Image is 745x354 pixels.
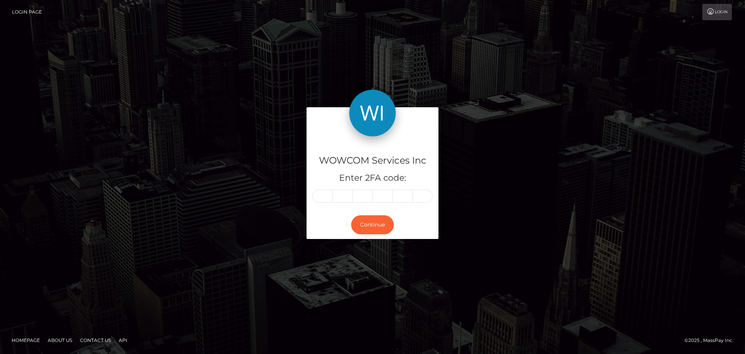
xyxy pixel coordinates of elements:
[45,334,75,346] a: About Us
[702,4,732,20] a: Login
[77,334,114,346] a: Contact Us
[684,336,739,345] div: © 2025 , MassPay Inc.
[116,334,130,346] a: API
[312,154,433,167] h4: WOWCOM Services Inc
[351,215,394,234] button: Continue
[349,90,396,136] img: WOWCOM Services Inc
[312,172,433,184] h5: Enter 2FA code:
[12,4,42,20] a: Login Page
[9,334,43,346] a: Homepage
